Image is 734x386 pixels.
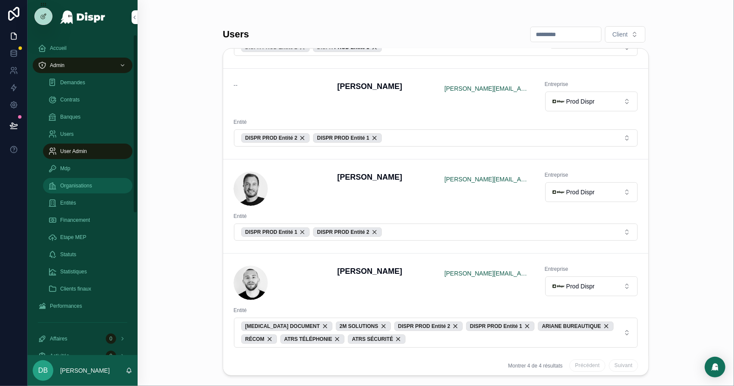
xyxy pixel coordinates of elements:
[313,227,381,237] button: Unselect 7
[241,227,310,237] button: Unselect 4
[60,148,87,155] span: User Admin
[398,323,450,330] span: DISPR PROD Entité 2
[43,178,132,193] a: Organisations
[605,26,645,43] button: Select Button
[60,251,76,258] span: Statuts
[545,81,638,88] span: Entreprise
[50,45,67,52] span: Accueil
[106,334,116,344] div: 0
[245,135,297,141] span: DISPR PROD Entité 2
[466,322,534,331] button: Unselect 4
[508,362,563,369] span: Montrer 4 de 4 résultats
[705,357,725,377] div: Open Intercom Messenger
[336,322,391,331] button: Unselect 1
[60,10,106,24] img: App logo
[233,81,237,89] span: --
[233,213,638,220] span: Entité
[337,266,430,277] h4: [PERSON_NAME]
[60,234,86,241] span: Etape MEP
[234,129,638,147] button: Select Button
[60,113,80,120] span: Banques
[394,322,463,331] button: Unselect 7
[340,323,378,330] span: 2M SOLUTIONS
[545,92,638,111] button: Select Button
[33,298,132,314] a: Performances
[317,135,369,141] span: DISPR PROD Entité 1
[317,229,369,236] span: DISPR PROD Entité 2
[60,285,91,292] span: Clients finaux
[612,30,628,39] span: Client
[348,334,405,344] button: Unselect 29
[233,307,638,314] span: Entité
[545,276,638,296] button: Select Button
[233,119,638,126] span: Entité
[50,303,82,309] span: Performances
[28,34,138,355] div: scrollable content
[60,217,90,224] span: Financement
[50,62,64,69] span: Admin
[43,264,132,279] a: Statistiques
[545,266,638,273] span: Entreprise
[60,79,85,86] span: Demandes
[313,133,381,143] button: Unselect 4
[241,322,332,331] button: Unselect 2
[33,348,132,364] a: Activités0
[545,172,638,178] span: Entreprise
[241,133,310,143] button: Unselect 7
[33,58,132,73] a: Admin
[38,365,48,376] span: DB
[566,97,595,106] span: Prod Dispr
[445,175,531,184] a: [PERSON_NAME][EMAIL_ADDRESS][DOMAIN_NAME]
[106,351,116,361] div: 0
[43,212,132,228] a: Financement
[43,161,132,176] a: Mdp
[542,323,601,330] span: ARIANE BUREAUTIQUE
[43,144,132,159] a: User Admin
[566,188,595,196] span: Prod Dispr
[50,335,67,342] span: Affaires
[241,334,277,344] button: Unselect 25
[445,84,531,93] a: [PERSON_NAME][EMAIL_ADDRESS][DOMAIN_NAME]
[60,199,76,206] span: Entités
[245,336,264,343] span: RÉCOM
[352,336,393,343] span: ATRS SÉCURITÉ
[43,75,132,90] a: Demandes
[60,182,92,189] span: Organisations
[60,96,80,103] span: Contrats
[50,352,69,359] span: Activités
[60,366,110,375] p: [PERSON_NAME]
[60,131,74,138] span: Users
[445,269,531,278] a: [PERSON_NAME][EMAIL_ADDRESS][DOMAIN_NAME]
[60,268,87,275] span: Statistiques
[234,224,638,241] button: Select Button
[43,195,132,211] a: Entités
[43,109,132,125] a: Banques
[337,81,430,92] h4: [PERSON_NAME]
[245,323,320,330] span: [MEDICAL_DATA] DOCUMENT
[223,28,249,40] h1: Users
[538,322,613,331] button: Unselect 24
[60,165,70,172] span: Mdp
[43,247,132,262] a: Statuts
[43,126,132,142] a: Users
[337,172,430,183] h4: [PERSON_NAME]
[470,323,522,330] span: DISPR PROD Entité 1
[33,40,132,56] a: Accueil
[284,336,332,343] span: ATRS TÉLÉPHONIE
[566,282,595,291] span: Prod Dispr
[545,182,638,202] button: Select Button
[43,281,132,297] a: Clients finaux
[245,229,297,236] span: DISPR PROD Entité 1
[33,331,132,346] a: Affaires0
[280,334,345,344] button: Unselect 26
[43,230,132,245] a: Etape MEP
[234,318,638,348] button: Select Button
[43,92,132,107] a: Contrats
